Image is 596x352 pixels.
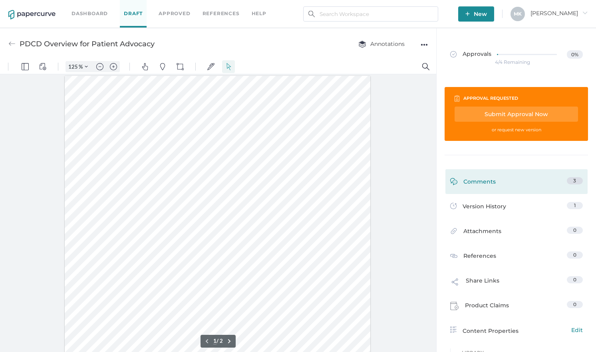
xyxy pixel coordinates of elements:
[107,2,120,13] button: Zoom in
[36,1,49,14] button: View Controls
[445,42,588,73] a: Approvals0%
[207,4,215,11] img: default-sign.svg
[139,1,151,14] button: Pan
[450,251,496,262] div: References
[450,251,583,262] a: References0
[222,1,235,14] button: Select
[450,50,491,59] span: Approvals
[455,125,578,134] div: or request new version
[308,11,315,17] img: search.bf03fe8b.svg
[22,4,29,11] img: default-leftsidepanel.svg
[450,326,583,335] div: Content Properties
[450,276,583,291] a: Share Links0
[450,51,457,57] img: approved-grey.341b8de9.svg
[574,202,576,208] span: 1
[213,278,223,285] form: / 2
[358,40,405,47] span: Annotations
[8,10,56,20] img: papercurve-logo-colour.7244d18c.svg
[573,277,576,283] span: 0
[450,177,496,190] div: Comments
[450,277,460,289] img: share-link-icon.af96a55c.svg
[224,277,234,287] button: Next page
[303,6,438,22] input: Search Workspace
[450,227,583,239] a: Attachments0
[450,301,583,313] a: Product Claims0
[156,1,169,14] button: Pins
[225,4,232,11] img: default-select.svg
[80,2,93,13] button: Zoom Controls
[19,1,32,14] button: Panel
[450,203,457,211] img: versions-icon.ee5af6b0.svg
[93,2,106,13] button: Zoom out
[66,4,79,11] input: Set zoom
[213,278,217,285] input: Set page
[571,326,583,334] span: Edit
[141,4,149,11] img: default-pan.svg
[450,301,509,313] div: Product Claims
[450,202,583,213] a: Version History1
[455,107,578,122] div: Submit Approval Now
[450,227,457,237] img: attachments-icon.0dd0e375.svg
[8,40,16,47] img: back-arrow-grey.72011ae3.svg
[350,36,413,51] button: Annotations
[450,178,457,187] img: comment-icon-green.53608309.svg
[450,177,583,190] a: Comments3
[39,4,46,11] img: default-viewcontrols.svg
[72,9,108,18] a: Dashboard
[202,277,212,287] button: Previous page
[450,227,501,239] div: Attachments
[79,4,83,10] span: %
[419,1,432,14] button: Search
[96,4,103,11] img: default-minus.svg
[159,9,190,18] a: Approved
[177,4,184,11] img: shapes-icon.svg
[450,326,457,333] img: content-properties-icon.34d20aed.svg
[252,9,266,18] div: help
[421,39,428,50] div: ●●●
[458,6,494,22] button: New
[174,1,187,14] button: Shapes
[85,6,88,9] img: chevron.svg
[573,227,576,233] span: 0
[465,12,470,16] img: plus-white.e19ec114.svg
[422,4,429,11] img: default-magnifying-glass.svg
[465,6,487,22] span: New
[450,276,499,291] div: Share Links
[450,326,583,335] a: Content PropertiesEdit
[450,252,457,259] img: reference-icon.cd0ee6a9.svg
[463,94,518,103] div: approval requested
[450,202,506,213] div: Version History
[567,50,582,59] span: 0%
[450,302,459,310] img: claims-icon.71597b81.svg
[358,40,366,48] img: annotation-layers.cc6d0e6b.svg
[159,4,166,11] img: default-pin.svg
[203,9,240,18] a: References
[514,11,522,17] span: M K
[582,10,588,16] i: arrow_right
[455,95,459,102] img: clipboard-icon-white.67177333.svg
[20,36,155,51] div: PDCD Overview for Patient Advocacy
[573,301,576,307] span: 0
[573,178,576,184] span: 3
[205,1,217,14] button: Signatures
[530,10,588,17] span: [PERSON_NAME]
[573,252,576,258] span: 0
[110,4,117,11] img: default-plus.svg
